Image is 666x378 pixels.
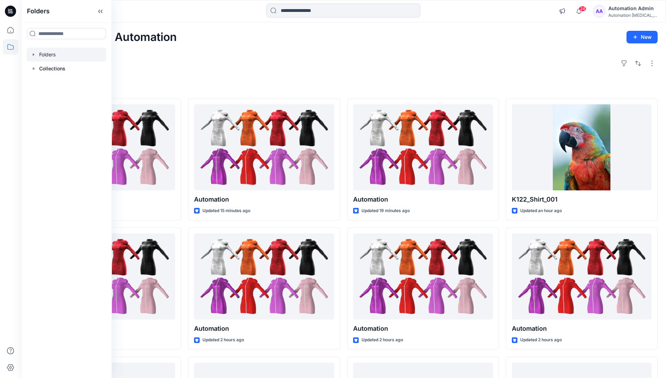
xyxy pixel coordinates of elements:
div: Automation Admin [608,4,657,13]
p: Automation [512,324,652,334]
a: K122_Shirt_001 [512,104,652,191]
h4: Styles [29,83,658,91]
p: Updated 15 minutes ago [202,207,250,215]
p: Updated 19 minutes ago [361,207,410,215]
p: Automation [353,324,493,334]
p: K122_Shirt_001 [512,195,652,204]
a: Automation [194,104,334,191]
a: Automation [353,104,493,191]
p: Automation [353,195,493,204]
div: Automation [MEDICAL_DATA]... [608,13,657,18]
p: Updated 2 hours ago [520,336,562,344]
p: Automation [194,195,334,204]
a: Automation [194,233,334,320]
button: New [626,31,658,43]
a: Automation [512,233,652,320]
p: Updated an hour ago [520,207,562,215]
div: AA [593,5,606,17]
a: Automation [353,233,493,320]
p: Updated 2 hours ago [202,336,244,344]
p: Collections [39,64,65,73]
p: Automation [194,324,334,334]
span: 24 [579,6,586,12]
p: Updated 2 hours ago [361,336,403,344]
